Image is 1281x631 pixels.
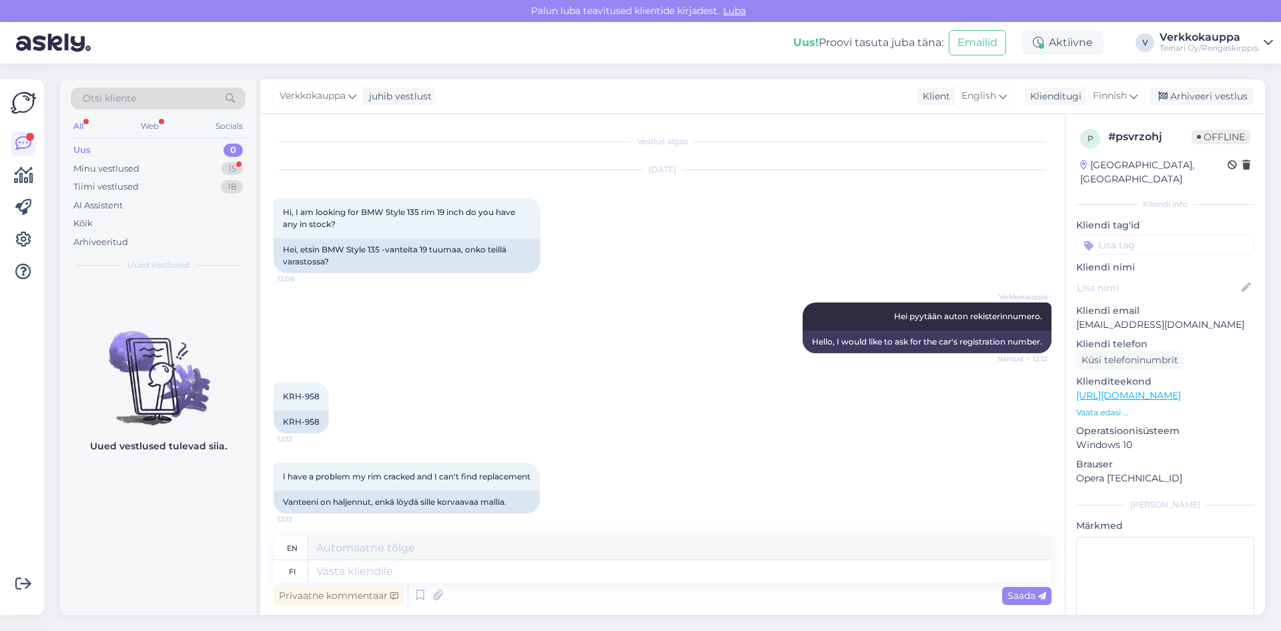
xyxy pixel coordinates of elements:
[1076,318,1254,332] p: [EMAIL_ADDRESS][DOMAIN_NAME]
[283,391,320,401] span: KRH-958
[1150,87,1253,106] div: Arhiveeri vestlus
[278,274,328,284] span: 12:08
[1025,89,1082,103] div: Klienditugi
[73,236,128,249] div: Arhiveeritud
[1076,499,1254,511] div: [PERSON_NAME]
[961,89,996,103] span: English
[274,411,329,433] div: KRH-958
[289,560,296,583] div: fi
[221,180,243,194] div: 18
[280,89,346,103] span: Verkkokauppa
[90,439,227,453] p: Uued vestlused tulevad siia.
[364,89,432,103] div: juhib vestlust
[274,136,1051,148] div: Vestlus algas
[213,118,246,135] div: Socials
[949,30,1006,55] button: Emailid
[803,331,1051,353] div: Hello, I would like to ask for the car's registration number.
[1076,304,1254,318] p: Kliendi email
[73,144,91,157] div: Uus
[287,537,298,560] div: en
[73,162,139,176] div: Minu vestlused
[1076,235,1254,255] input: Lisa tag
[278,434,328,444] span: 12:12
[11,90,36,116] img: Askly Logo
[1093,89,1127,103] span: Finnish
[1077,280,1239,295] input: Lisa nimi
[1160,32,1258,43] div: Verkkokauppa
[1076,218,1254,232] p: Kliendi tag'id
[73,199,123,212] div: AI Assistent
[278,514,328,524] span: 12:13
[283,471,530,481] span: I have a problem my rim cracked and I can't find replacement
[60,307,256,427] img: No chats
[1076,337,1254,351] p: Kliendi telefon
[127,259,189,271] span: Uued vestlused
[138,118,161,135] div: Web
[73,180,139,194] div: Tiimi vestlused
[1160,43,1258,53] div: Teinari Oy/Rengaskirppis
[1022,31,1104,55] div: Aktiivne
[1076,351,1184,369] div: Küsi telefoninumbrit
[1007,590,1046,602] span: Saada
[1136,33,1154,52] div: V
[997,354,1047,364] span: Nähtud ✓ 12:12
[224,144,243,157] div: 0
[894,311,1042,321] span: Hei pyytään auton rekisterinnumero.
[222,162,243,176] div: 15
[1076,260,1254,274] p: Kliendi nimi
[1108,129,1192,145] div: # psvrzohj
[1076,519,1254,533] p: Märkmed
[1076,389,1181,401] a: [URL][DOMAIN_NAME]
[274,491,540,513] div: Vanteeni on haljennut, enkä löydä sille korvaavaa mallia.
[1192,130,1250,144] span: Offline
[1076,457,1254,471] p: Brauser
[1076,198,1254,210] div: Kliendi info
[1076,375,1254,389] p: Klienditeekond
[793,35,943,51] div: Proovi tasuta juba täna:
[83,91,136,106] span: Otsi kliente
[1160,32,1273,53] a: VerkkokauppaTeinari Oy/Rengaskirppis
[274,238,540,273] div: Hei, etsin BMW Style 135 -vanteita 19 tuumaa, onko teillä varastossa?
[1080,158,1228,186] div: [GEOGRAPHIC_DATA], [GEOGRAPHIC_DATA]
[793,36,819,49] b: Uus!
[73,217,93,230] div: Kõik
[719,5,750,17] span: Luba
[997,292,1047,302] span: Verkkokauppa
[274,587,404,605] div: Privaatne kommentaar
[917,89,950,103] div: Klient
[1076,424,1254,438] p: Operatsioonisüsteem
[1088,134,1094,144] span: p
[1076,471,1254,485] p: Opera [TECHNICAL_ID]
[71,118,86,135] div: All
[274,164,1051,176] div: [DATE]
[283,207,517,229] span: Hi, I am looking for BMW Style 135 rim 19 inch do you have any in stock?
[1076,438,1254,452] p: Windows 10
[1076,407,1254,419] p: Vaata edasi ...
